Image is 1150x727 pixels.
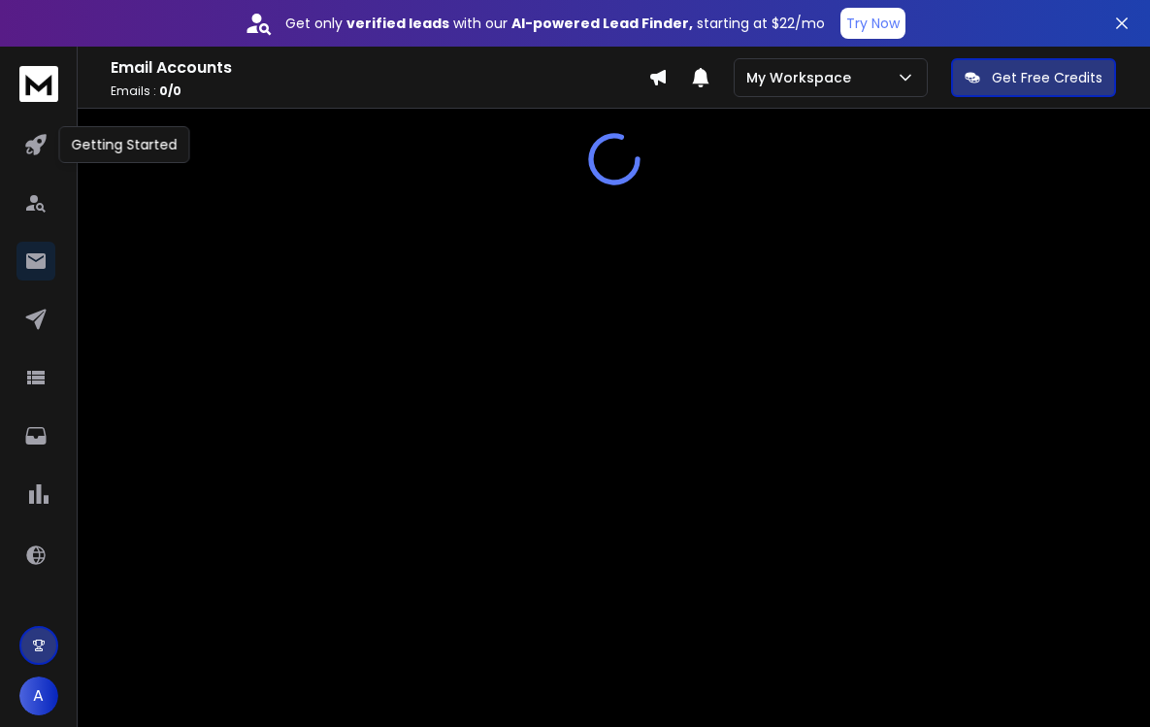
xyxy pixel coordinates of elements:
p: Emails : [111,83,648,99]
button: A [19,677,58,715]
p: Try Now [846,14,900,33]
button: Get Free Credits [951,58,1116,97]
strong: AI-powered Lead Finder, [511,14,693,33]
div: Getting Started [59,126,190,163]
span: 0 / 0 [159,83,181,99]
button: Try Now [840,8,905,39]
p: Get only with our starting at $22/mo [285,14,825,33]
p: Get Free Credits [992,68,1102,87]
strong: verified leads [346,14,449,33]
h1: Email Accounts [111,56,648,80]
img: logo [19,66,58,102]
p: My Workspace [746,68,859,87]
